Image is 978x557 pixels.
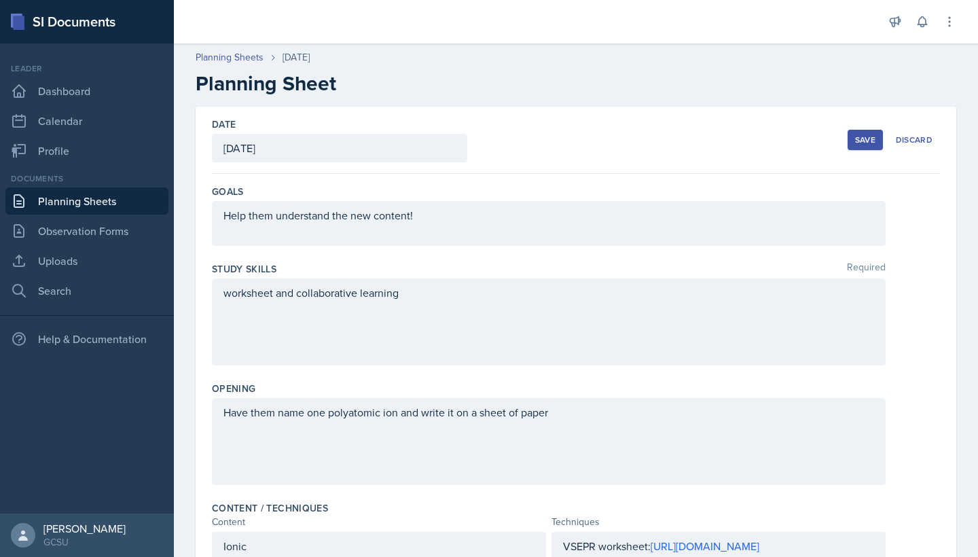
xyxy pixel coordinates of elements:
label: Goals [212,185,244,198]
div: Save [855,134,875,145]
div: Discard [896,134,932,145]
div: Documents [5,173,168,185]
button: Save [848,130,883,150]
div: Help & Documentation [5,325,168,353]
p: Have them name one polyatomic ion and write it on a sheet of paper [223,404,874,420]
p: worksheet and collaborative learning [223,285,874,301]
label: Opening [212,382,255,395]
span: Required [847,262,886,276]
div: GCSU [43,535,126,549]
a: Planning Sheets [5,187,168,215]
div: [PERSON_NAME] [43,522,126,535]
p: Ionic [223,538,535,554]
a: Search [5,277,168,304]
button: Discard [888,130,940,150]
div: Leader [5,62,168,75]
a: Profile [5,137,168,164]
div: Techniques [551,515,886,529]
a: [URL][DOMAIN_NAME] [651,539,759,554]
label: Content / Techniques [212,501,328,515]
p: Help them understand the new content! [223,207,874,223]
p: VSEPR worksheet: [563,538,874,554]
div: [DATE] [283,50,310,65]
a: Observation Forms [5,217,168,245]
h2: Planning Sheet [196,71,956,96]
label: Date [212,118,236,131]
a: Calendar [5,107,168,134]
a: Uploads [5,247,168,274]
a: Dashboard [5,77,168,105]
div: Content [212,515,546,529]
label: Study Skills [212,262,276,276]
a: Planning Sheets [196,50,264,65]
